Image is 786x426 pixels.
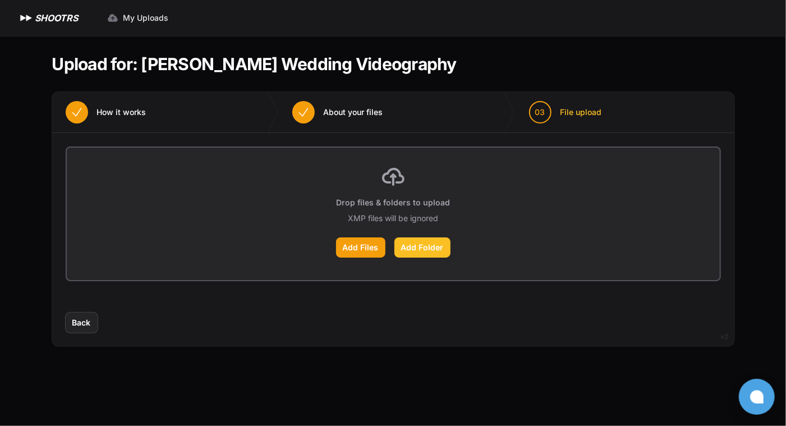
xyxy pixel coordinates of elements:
[35,11,78,25] h1: SHOOTRS
[348,213,438,224] p: XMP files will be ignored
[721,330,729,343] div: v2
[324,107,383,118] span: About your files
[52,54,457,74] h1: Upload for: [PERSON_NAME] Wedding Videography
[739,379,775,415] button: Open chat window
[394,237,451,258] label: Add Folder
[72,317,91,328] span: Back
[560,107,602,118] span: File upload
[100,8,175,28] a: My Uploads
[123,12,168,24] span: My Uploads
[336,197,450,208] p: Drop files & folders to upload
[66,313,98,333] button: Back
[535,107,545,118] span: 03
[97,107,146,118] span: How it works
[52,92,160,132] button: How it works
[279,92,397,132] button: About your files
[18,11,78,25] a: SHOOTRS SHOOTRS
[336,237,385,258] label: Add Files
[516,92,615,132] button: 03 File upload
[18,11,35,25] img: SHOOTRS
